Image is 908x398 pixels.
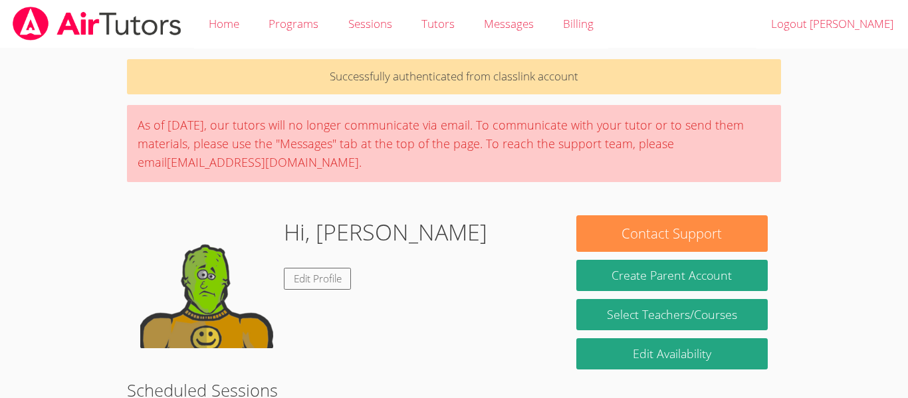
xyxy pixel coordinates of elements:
[576,215,768,252] button: Contact Support
[127,105,781,182] div: As of [DATE], our tutors will no longer communicate via email. To communicate with your tutor or ...
[576,260,768,291] button: Create Parent Account
[284,268,352,290] a: Edit Profile
[11,7,183,41] img: airtutors_banner-c4298cdbf04f3fff15de1276eac7730deb9818008684d7c2e4769d2f7ddbe033.png
[484,16,534,31] span: Messages
[576,338,768,369] a: Edit Availability
[127,59,781,94] p: Successfully authenticated from classlink account
[576,299,768,330] a: Select Teachers/Courses
[284,215,487,249] h1: Hi, [PERSON_NAME]
[140,215,273,348] img: default.png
